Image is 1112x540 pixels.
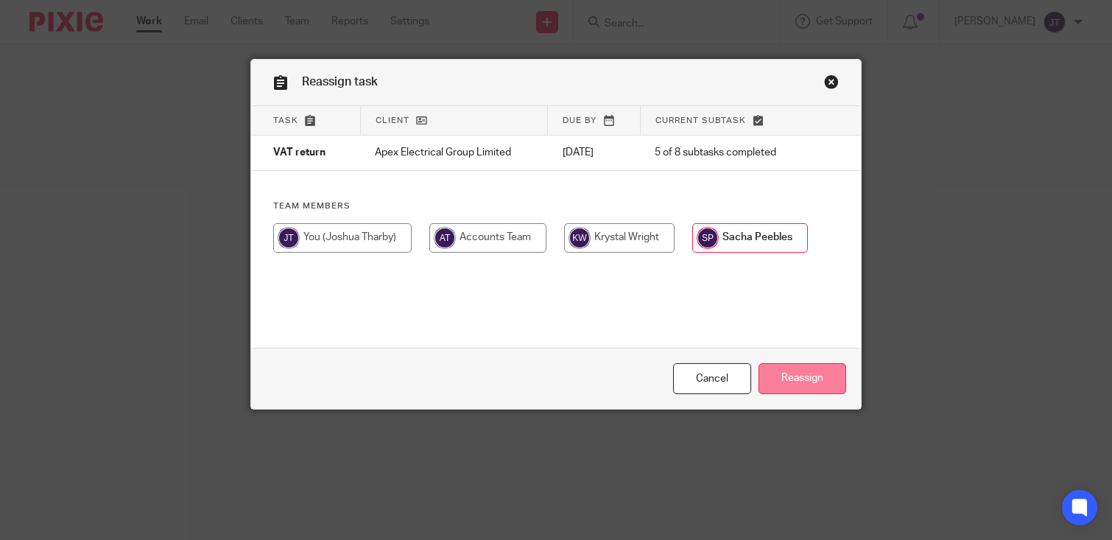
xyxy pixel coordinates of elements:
[673,363,751,395] a: Close this dialog window
[759,363,846,395] input: Reassign
[563,145,626,160] p: [DATE]
[302,76,378,88] span: Reassign task
[655,116,746,125] span: Current subtask
[375,145,533,160] p: Apex Electrical Group Limited
[376,116,409,125] span: Client
[563,116,597,125] span: Due by
[273,148,325,158] span: VAT return
[640,136,811,171] td: 5 of 8 subtasks completed
[824,74,839,94] a: Close this dialog window
[273,116,298,125] span: Task
[273,200,840,212] h4: Team members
